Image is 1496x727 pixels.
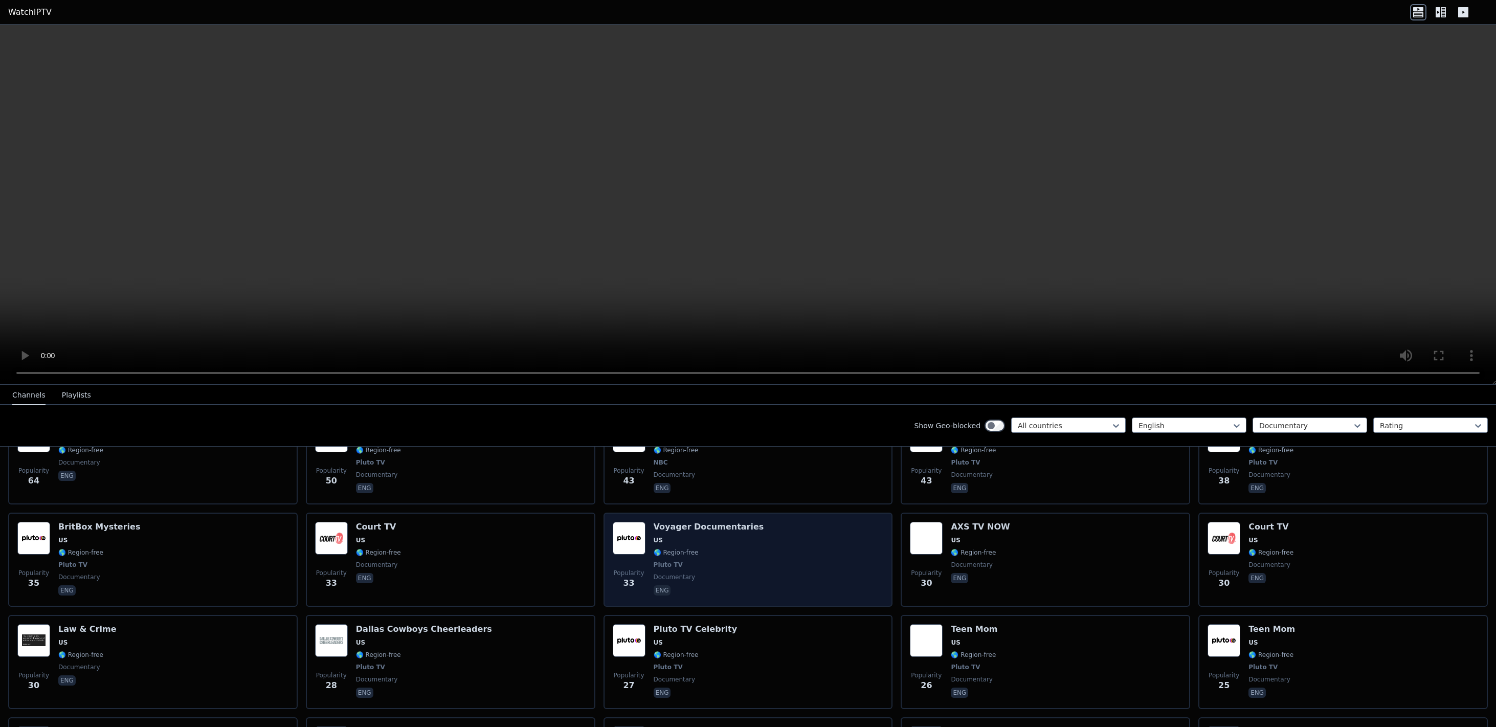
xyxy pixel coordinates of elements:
[58,536,68,544] span: US
[613,522,645,555] img: Voyager Documentaries
[1218,679,1230,692] span: 25
[8,6,52,18] a: WatchIPTV
[951,471,993,479] span: documentary
[356,458,385,467] span: Pluto TV
[623,475,634,487] span: 43
[1248,675,1290,684] span: documentary
[623,577,634,589] span: 33
[910,624,943,657] img: Teen Mom
[58,573,100,581] span: documentary
[1248,536,1258,544] span: US
[911,467,942,475] span: Popularity
[951,536,960,544] span: US
[326,475,337,487] span: 50
[356,561,398,569] span: documentary
[315,624,348,657] img: Dallas Cowboys Cheerleaders
[654,663,683,671] span: Pluto TV
[654,548,699,557] span: 🌎 Region-free
[951,561,993,569] span: documentary
[58,446,103,454] span: 🌎 Region-free
[356,471,398,479] span: documentary
[17,522,50,555] img: BritBox Mysteries
[356,573,373,583] p: eng
[951,458,980,467] span: Pluto TV
[613,624,645,657] img: Pluto TV Celebrity
[356,675,398,684] span: documentary
[315,522,348,555] img: Court TV
[921,577,932,589] span: 30
[356,522,401,532] h6: Court TV
[951,483,968,493] p: eng
[911,569,942,577] span: Popularity
[28,679,39,692] span: 30
[654,561,683,569] span: Pluto TV
[654,624,738,634] h6: Pluto TV Celebrity
[654,522,764,532] h6: Voyager Documentaries
[58,548,103,557] span: 🌎 Region-free
[58,675,76,686] p: eng
[921,679,932,692] span: 26
[1248,522,1293,532] h6: Court TV
[951,522,1010,532] h6: AXS TV NOW
[58,561,87,569] span: Pluto TV
[1248,624,1295,634] h6: Teen Mom
[316,671,347,679] span: Popularity
[58,663,100,671] span: documentary
[356,446,401,454] span: 🌎 Region-free
[911,671,942,679] span: Popularity
[1248,561,1290,569] span: documentary
[28,475,39,487] span: 64
[58,522,140,532] h6: BritBox Mysteries
[951,573,968,583] p: eng
[1208,522,1240,555] img: Court TV
[1218,577,1230,589] span: 30
[654,573,696,581] span: documentary
[951,624,997,634] h6: Teen Mom
[356,688,373,698] p: eng
[951,651,996,659] span: 🌎 Region-free
[1208,624,1240,657] img: Teen Mom
[951,548,996,557] span: 🌎 Region-free
[654,471,696,479] span: documentary
[58,458,100,467] span: documentary
[326,679,337,692] span: 28
[654,458,668,467] span: NBC
[356,624,492,634] h6: Dallas Cowboys Cheerleaders
[654,446,699,454] span: 🌎 Region-free
[1209,467,1239,475] span: Popularity
[1248,573,1266,583] p: eng
[356,663,385,671] span: Pluto TV
[58,585,76,596] p: eng
[28,577,39,589] span: 35
[356,638,365,647] span: US
[654,483,671,493] p: eng
[951,446,996,454] span: 🌎 Region-free
[356,536,365,544] span: US
[921,475,932,487] span: 43
[623,679,634,692] span: 27
[1248,638,1258,647] span: US
[58,624,117,634] h6: Law & Crime
[951,638,960,647] span: US
[951,675,993,684] span: documentary
[1248,548,1293,557] span: 🌎 Region-free
[18,467,49,475] span: Popularity
[58,638,68,647] span: US
[1209,569,1239,577] span: Popularity
[951,663,980,671] span: Pluto TV
[58,471,76,481] p: eng
[654,651,699,659] span: 🌎 Region-free
[1248,458,1278,467] span: Pluto TV
[356,651,401,659] span: 🌎 Region-free
[654,536,663,544] span: US
[316,569,347,577] span: Popularity
[654,638,663,647] span: US
[18,671,49,679] span: Popularity
[356,483,373,493] p: eng
[654,688,671,698] p: eng
[914,421,980,431] label: Show Geo-blocked
[910,522,943,555] img: AXS TV NOW
[1248,688,1266,698] p: eng
[58,651,103,659] span: 🌎 Region-free
[614,671,644,679] span: Popularity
